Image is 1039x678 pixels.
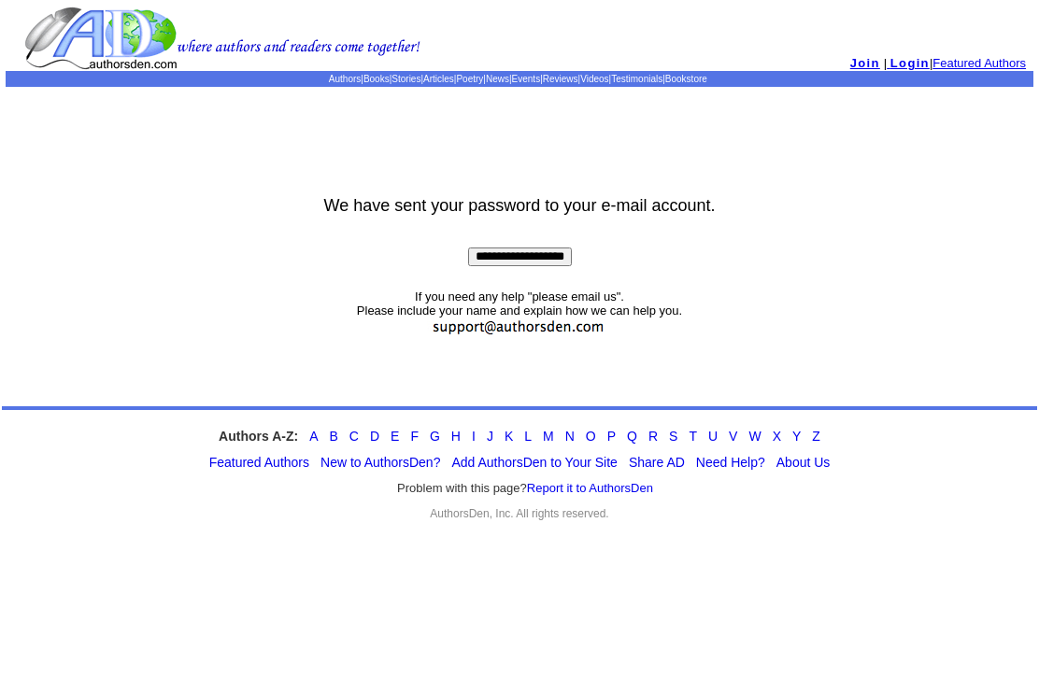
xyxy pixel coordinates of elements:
[410,429,419,444] a: F
[932,56,1026,70] a: Featured Authors
[696,455,765,470] a: Need Help?
[357,290,682,340] font: If you need any help "please email us". Please include your name and explain how we can help you.
[505,429,513,444] a: K
[219,429,298,444] strong: Authors A-Z:
[309,429,318,444] a: A
[887,56,930,70] a: Login
[665,74,707,84] a: Bookstore
[209,455,309,470] a: Featured Authors
[397,481,653,496] font: Problem with this page?
[543,74,578,84] a: Reviews
[773,429,781,444] a: X
[486,74,509,84] a: News
[329,429,337,444] a: B
[611,74,662,84] a: Testimonials
[607,429,616,444] a: P
[427,318,612,337] img: support.jpg
[363,74,390,84] a: Books
[324,196,716,215] font: We have sent your password to your e-mail account.
[320,455,440,470] a: New to AuthorsDen?
[812,429,820,444] a: Z
[430,429,440,444] a: G
[487,429,493,444] a: J
[627,429,637,444] a: Q
[423,74,454,84] a: Articles
[850,56,880,70] a: Join
[349,429,359,444] a: C
[543,429,554,444] a: M
[472,429,476,444] a: I
[729,429,737,444] a: V
[527,481,653,495] a: Report it to AuthorsDen
[2,507,1037,520] div: AuthorsDen, Inc. All rights reserved.
[792,429,801,444] a: Y
[565,429,575,444] a: N
[884,56,1026,70] font: | |
[456,74,483,84] a: Poetry
[708,429,718,444] a: U
[748,429,761,444] a: W
[524,429,532,444] a: L
[24,6,420,71] img: logo.gif
[451,429,461,444] a: H
[391,74,420,84] a: Stories
[586,429,596,444] a: O
[370,429,379,444] a: D
[329,74,361,84] a: Authors
[669,429,677,444] a: S
[451,455,617,470] a: Add AuthorsDen to Your Site
[648,429,658,444] a: R
[890,56,930,70] span: Login
[689,429,697,444] a: T
[391,429,399,444] a: E
[6,74,1033,84] p: | | | | | | | | | |
[512,74,541,84] a: Events
[776,455,831,470] a: About Us
[629,455,685,470] a: Share AD
[580,74,608,84] a: Videos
